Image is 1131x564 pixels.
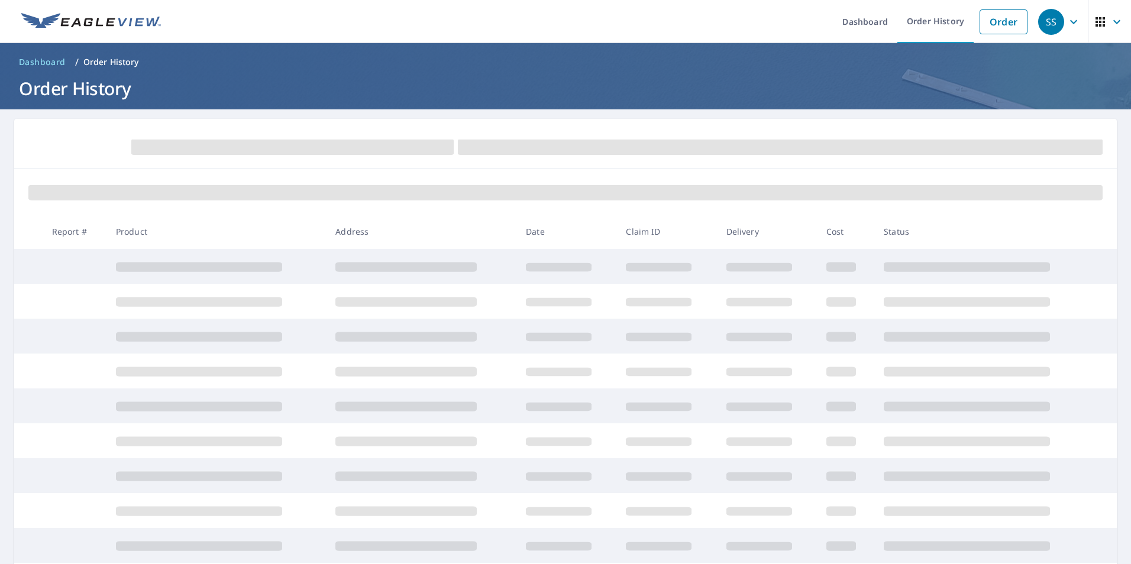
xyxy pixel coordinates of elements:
div: SS [1038,9,1064,35]
img: EV Logo [21,13,161,31]
th: Claim ID [616,214,716,249]
nav: breadcrumb [14,53,1117,72]
li: / [75,55,79,69]
span: Dashboard [19,56,66,68]
h1: Order History [14,76,1117,101]
th: Date [516,214,616,249]
th: Status [874,214,1094,249]
th: Product [106,214,327,249]
th: Report # [43,214,106,249]
p: Order History [83,56,139,68]
th: Cost [817,214,874,249]
th: Address [326,214,516,249]
a: Order [980,9,1027,34]
a: Dashboard [14,53,70,72]
th: Delivery [717,214,817,249]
